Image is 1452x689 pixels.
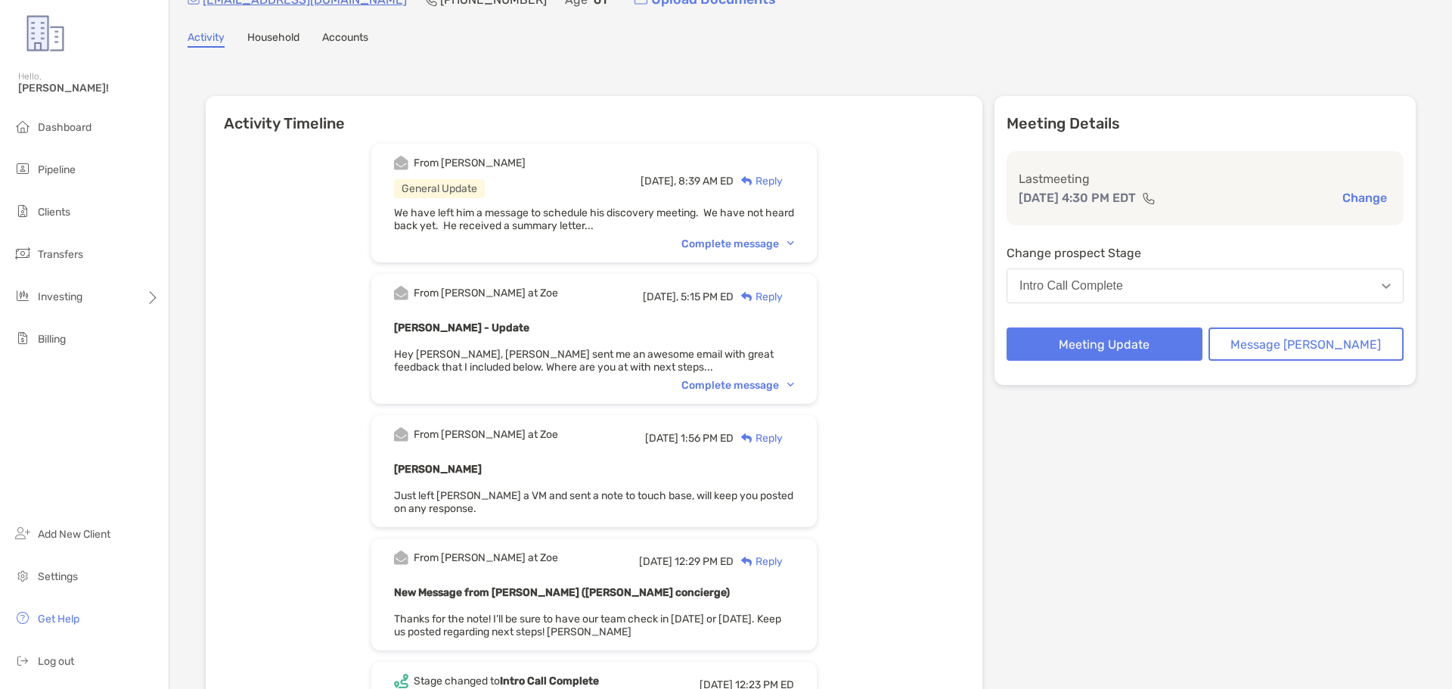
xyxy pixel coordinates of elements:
div: Reply [734,554,783,570]
img: Event icon [394,674,408,688]
div: From [PERSON_NAME] at Zoe [414,551,558,564]
img: Chevron icon [787,383,794,387]
div: Reply [734,430,783,446]
span: 5:15 PM ED [681,290,734,303]
img: Reply icon [741,176,752,186]
img: Open dropdown arrow [1382,284,1391,289]
img: Event icon [394,286,408,300]
img: Event icon [394,427,408,442]
span: [DATE], [641,175,676,188]
div: Complete message [681,379,794,392]
img: dashboard icon [14,117,32,135]
img: Reply icon [741,292,752,302]
p: Last meeting [1019,169,1391,188]
a: Accounts [322,31,368,48]
span: Transfers [38,248,83,261]
span: Billing [38,333,66,346]
b: [PERSON_NAME] - Update [394,321,529,334]
button: Meeting Update [1007,327,1202,361]
img: Zoe Logo [18,6,73,61]
p: Meeting Details [1007,114,1404,133]
span: [DATE], [643,290,678,303]
div: Reply [734,289,783,305]
img: settings icon [14,566,32,585]
span: Dashboard [38,121,92,134]
span: [DATE] [639,555,672,568]
span: Clients [38,206,70,219]
button: Message [PERSON_NAME] [1208,327,1404,361]
b: New Message from [PERSON_NAME] ([PERSON_NAME] concierge) [394,586,730,599]
img: Event icon [394,551,408,565]
a: Activity [188,31,225,48]
img: Chevron icon [787,241,794,246]
img: transfers icon [14,244,32,262]
button: Change [1338,190,1391,206]
p: Change prospect Stage [1007,244,1404,262]
button: Intro Call Complete [1007,268,1404,303]
img: billing icon [14,329,32,347]
div: Reply [734,173,783,189]
img: get-help icon [14,609,32,627]
span: Settings [38,570,78,583]
div: Complete message [681,237,794,250]
div: From [PERSON_NAME] at Zoe [414,287,558,299]
b: Intro Call Complete [500,675,599,687]
a: Household [247,31,299,48]
div: From [PERSON_NAME] at Zoe [414,428,558,441]
span: 8:39 AM ED [678,175,734,188]
img: communication type [1142,192,1156,204]
p: [DATE] 4:30 PM EDT [1019,188,1136,207]
span: Pipeline [38,163,76,176]
div: Stage changed to [414,675,599,687]
span: Thanks for the note! I’ll be sure to have our team check in [DATE] or [DATE]. Keep us posted rega... [394,613,781,638]
div: Intro Call Complete [1019,279,1123,293]
img: investing icon [14,287,32,305]
span: Log out [38,655,74,668]
span: Investing [38,290,82,303]
h6: Activity Timeline [206,96,982,132]
img: Event icon [394,156,408,170]
div: General Update [394,179,485,198]
span: Get Help [38,613,79,625]
span: [PERSON_NAME]! [18,82,160,95]
img: Reply icon [741,433,752,443]
span: [DATE] [645,432,678,445]
img: pipeline icon [14,160,32,178]
span: 12:29 PM ED [675,555,734,568]
img: logout icon [14,651,32,669]
span: Just left [PERSON_NAME] a VM and sent a note to touch base, will keep you posted on any response. [394,489,793,515]
img: clients icon [14,202,32,220]
span: Add New Client [38,528,110,541]
img: Reply icon [741,557,752,566]
img: add_new_client icon [14,524,32,542]
span: We have left him a message to schedule his discovery meeting. We have not heard back yet. He rece... [394,206,794,232]
span: 1:56 PM ED [681,432,734,445]
b: [PERSON_NAME] [394,463,482,476]
div: From [PERSON_NAME] [414,157,526,169]
span: Hey [PERSON_NAME], [PERSON_NAME] sent me an awesome email with great feedback that I included bel... [394,348,774,374]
